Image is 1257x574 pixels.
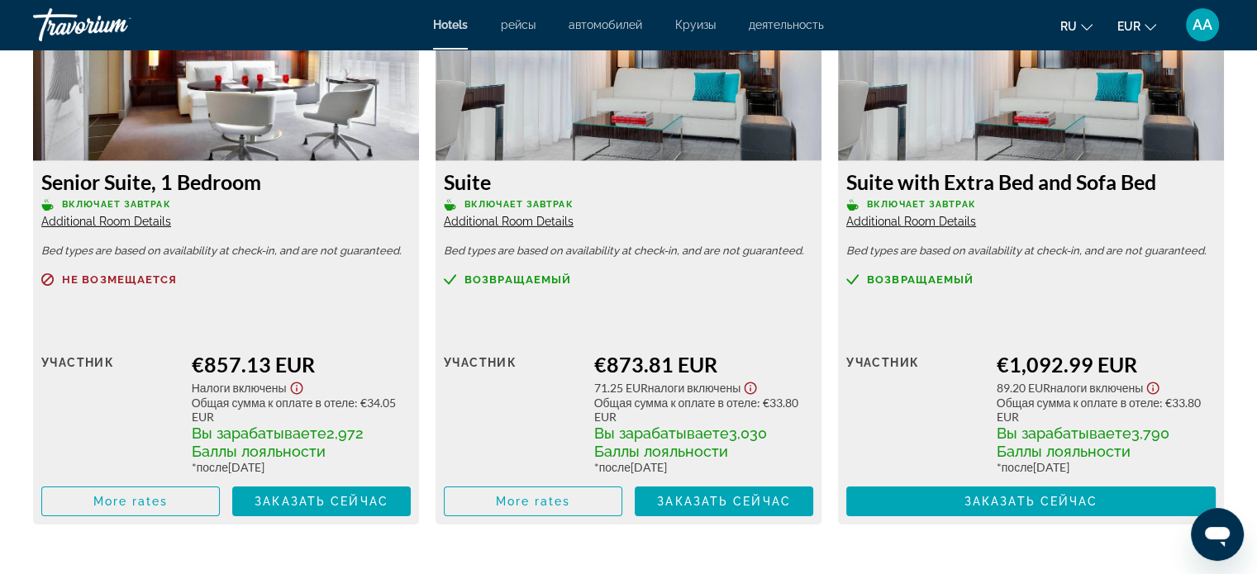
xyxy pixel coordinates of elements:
a: рейсы [501,18,536,31]
a: автомобилей [569,18,642,31]
button: Währung ändern [1117,14,1156,38]
p: Bed types are based on availability at check-in, and are not guaranteed. [444,245,813,257]
button: Заказать сейчас [232,486,411,516]
a: возвращаемый [444,273,813,286]
button: More rates [41,486,220,516]
div: * [DATE] [192,460,411,474]
button: More rates [444,486,622,516]
span: Additional Room Details [41,215,171,228]
h3: Suite with Extra Bed and Sofa Bed [846,169,1216,194]
span: Вы зарабатываете [997,425,1131,442]
span: Налоги включены [192,381,287,395]
span: возвращаемый [464,274,571,285]
span: Общая сумма к оплате в отеле [997,396,1159,410]
span: More rates [93,495,169,508]
div: участник [846,352,984,474]
span: возвращаемый [867,274,974,285]
font: ru [1060,20,1077,33]
span: после [1002,460,1033,474]
iframe: Schaltfläche zum Öffnen des Messaging-Fensters [1191,508,1244,561]
div: : €33.80 EUR [594,396,813,424]
a: деятельность [749,18,824,31]
button: Show Taxes and Fees disclaimer [1143,377,1163,396]
a: Hotels [433,18,468,31]
a: Travorium [33,3,198,46]
button: Заказать сейчас [846,486,1216,516]
span: Заказать сейчас [964,495,1098,508]
h3: Suite [444,169,813,194]
span: More rates [496,495,571,508]
span: Общая сумма к оплате в отеле [192,396,355,410]
div: * [DATE] [594,460,813,474]
div: €857.13 EUR [192,352,411,377]
span: Additional Room Details [846,215,976,228]
div: €1,092.99 EUR [997,352,1216,377]
span: Общая сумма к оплате в отеле [594,396,757,410]
span: Включает завтрак [62,199,171,210]
span: после [197,460,228,474]
div: участник [444,352,582,474]
span: Включает завтрак [464,199,574,210]
button: Заказать сейчас [635,486,813,516]
button: Show Taxes and Fees disclaimer [287,377,307,396]
font: EUR [1117,20,1140,33]
font: AA [1193,16,1212,33]
p: Bed types are based on availability at check-in, and are not guaranteed. [41,245,411,257]
button: Sprache ändern [1060,14,1093,38]
span: Заказать сейчас [657,495,791,508]
h3: Senior Suite, 1 Bedroom [41,169,411,194]
span: Вы зарабатываете [594,425,729,442]
div: : €33.80 EUR [997,396,1216,424]
button: Nutzermenü [1181,7,1224,42]
span: Additional Room Details [444,215,574,228]
a: Круизы [675,18,716,31]
span: 3,030 Баллы лояльности [594,425,767,460]
div: участник [41,352,179,474]
div: €873.81 EUR [594,352,813,377]
span: 3,790 Баллы лояльности [997,425,1169,460]
button: Show Taxes and Fees disclaimer [740,377,760,396]
span: 71.25 EUR [594,381,648,395]
span: Не возмещается [62,274,177,285]
div: : €34.05 EUR [192,396,411,424]
span: Включает завтрак [867,199,976,210]
span: 89.20 EUR [997,381,1050,395]
p: Bed types are based on availability at check-in, and are not guaranteed. [846,245,1216,257]
span: Заказать сейчас [255,495,388,508]
div: * [DATE] [997,460,1216,474]
span: после [599,460,631,474]
span: Налоги включены [648,381,741,395]
span: Налоги включены [1050,381,1144,395]
span: 2,972 Баллы лояльности [192,425,364,460]
span: Вы зарабатываете [192,425,326,442]
a: возвращаемый [846,273,1216,286]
